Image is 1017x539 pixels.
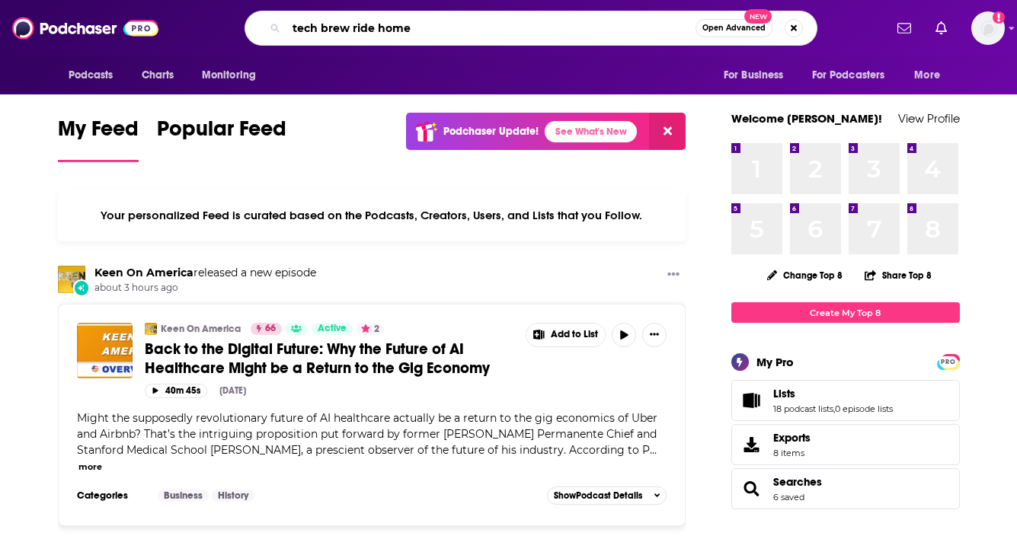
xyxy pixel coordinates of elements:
[993,11,1005,24] svg: Add a profile image
[833,403,835,414] span: ,
[737,478,767,499] a: Searches
[939,356,958,368] span: PRO
[929,15,953,41] a: Show notifications dropdown
[526,324,606,346] button: Show More Button
[157,116,286,151] span: Popular Feed
[145,340,515,378] a: Back to the Digital Future: Why the Future of AI Healthcare Might be a Return to the Gig Economy
[650,443,657,457] span: ...
[265,321,276,336] span: 66
[731,302,960,323] a: Create My Top 8
[58,266,85,293] img: Keen On America
[73,279,90,296] div: New Episode
[802,61,907,90] button: open menu
[971,11,1005,45] img: User Profile
[191,61,276,90] button: open menu
[731,380,960,421] span: Lists
[78,461,102,474] button: more
[756,355,794,369] div: My Pro
[158,490,209,502] a: Business
[835,403,893,414] a: 0 episode lists
[551,329,598,340] span: Add to List
[443,125,539,138] p: Podchaser Update!
[661,266,686,285] button: Show More Button
[773,448,811,458] span: 8 items
[642,323,667,347] button: Show More Button
[914,65,940,86] span: More
[737,390,767,411] a: Lists
[145,340,490,378] span: Back to the Digital Future: Why the Future of AI Healthcare Might be a Return to the Gig Economy
[696,19,772,37] button: Open AdvancedNew
[94,266,316,280] h3: released a new episode
[132,61,184,90] a: Charts
[245,11,817,46] div: Search podcasts, credits, & more...
[731,424,960,465] a: Exports
[12,14,158,43] img: Podchaser - Follow, Share and Rate Podcasts
[773,492,804,502] a: 6 saved
[898,111,960,126] a: View Profile
[724,65,784,86] span: For Business
[737,434,767,455] span: Exports
[773,387,893,400] a: Lists
[773,431,811,445] span: Exports
[312,323,353,335] a: Active
[251,323,282,335] a: 66
[69,65,114,86] span: Podcasts
[77,323,133,378] img: Back to the Digital Future: Why the Future of AI Healthcare Might be a Return to the Gig Economy
[758,266,852,285] button: Change Top 8
[731,111,882,126] a: Welcome [PERSON_NAME]!
[58,190,686,241] div: Your personalized Feed is curated based on the Podcasts, Creators, Users, and Lists that you Follow.
[545,121,637,142] a: See What's New
[903,61,959,90] button: open menu
[702,24,766,32] span: Open Advanced
[77,490,146,502] h3: Categories
[142,65,174,86] span: Charts
[812,65,885,86] span: For Podcasters
[286,16,696,40] input: Search podcasts, credits, & more...
[212,490,254,502] a: History
[547,486,667,505] button: ShowPodcast Details
[773,403,833,414] a: 18 podcast lists
[939,356,958,367] a: PRO
[94,282,316,295] span: about 3 hours ago
[145,384,207,398] button: 40m 45s
[357,323,384,335] button: 2
[971,11,1005,45] button: Show profile menu
[744,9,772,24] span: New
[58,116,139,151] span: My Feed
[318,321,347,336] span: Active
[202,65,256,86] span: Monitoring
[773,475,822,489] a: Searches
[161,323,241,335] a: Keen On America
[157,116,286,162] a: Popular Feed
[554,490,642,501] span: Show Podcast Details
[713,61,803,90] button: open menu
[94,266,193,279] a: Keen On America
[77,411,657,457] span: Might the supposedly revolutionary future of AI healthcare actually be a return to the gig econom...
[145,323,157,335] img: Keen On America
[58,116,139,162] a: My Feed
[864,260,932,290] button: Share Top 8
[731,468,960,509] span: Searches
[219,385,246,396] div: [DATE]
[773,387,795,400] span: Lists
[58,61,133,90] button: open menu
[971,11,1005,45] span: Logged in as megcassidy
[891,15,917,41] a: Show notifications dropdown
